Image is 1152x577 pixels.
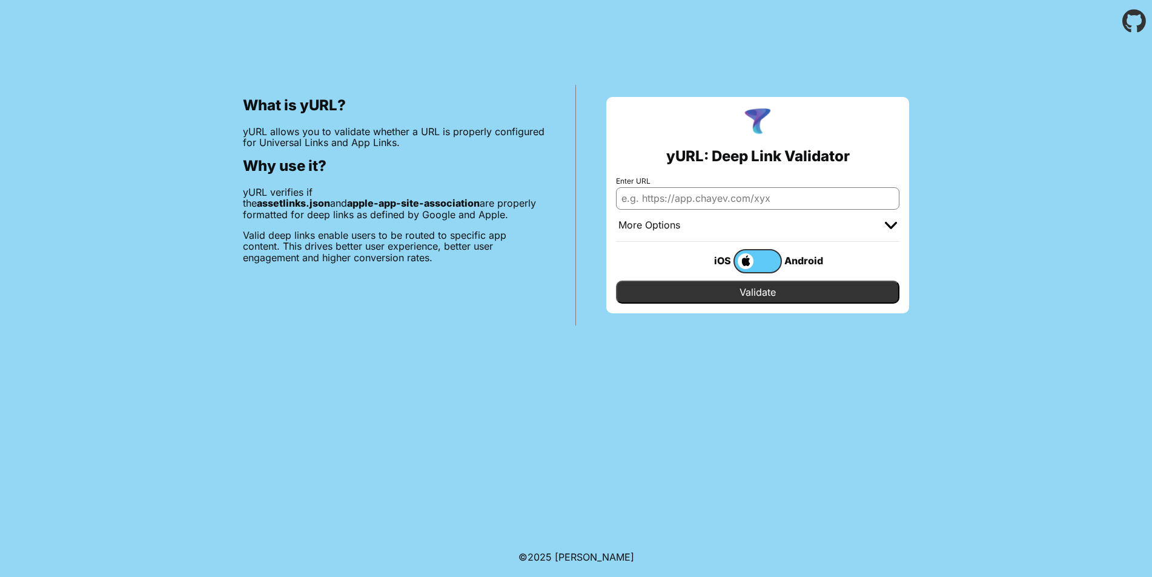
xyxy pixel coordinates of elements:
[616,177,899,185] label: Enter URL
[782,253,830,268] div: Android
[243,230,545,263] p: Valid deep links enable users to be routed to specific app content. This drives better user exper...
[666,148,850,165] h2: yURL: Deep Link Validator
[742,107,773,138] img: yURL Logo
[616,281,899,304] input: Validate
[347,197,480,209] b: apple-app-site-association
[518,537,634,577] footer: ©
[528,551,552,563] span: 2025
[243,126,545,148] p: yURL allows you to validate whether a URL is properly configured for Universal Links and App Links.
[243,158,545,175] h2: Why use it?
[885,222,897,229] img: chevron
[555,551,634,563] a: Michael Ibragimchayev's Personal Site
[257,197,330,209] b: assetlinks.json
[243,187,545,220] p: yURL verifies if the and are properly formatted for deep links as defined by Google and Apple.
[243,97,545,114] h2: What is yURL?
[618,219,680,232] div: More Options
[616,187,899,209] input: e.g. https://app.chayev.com/xyx
[685,253,733,268] div: iOS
